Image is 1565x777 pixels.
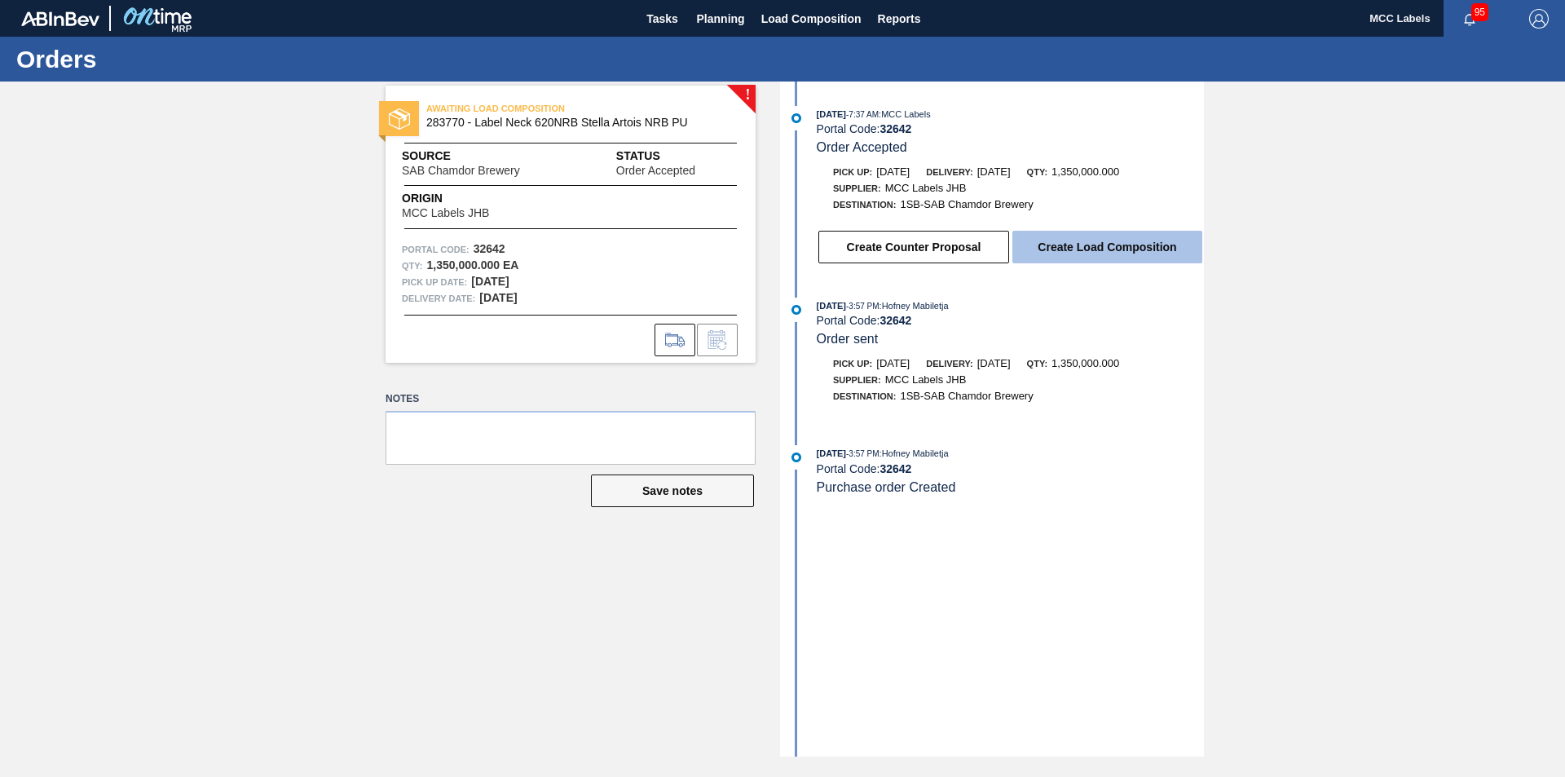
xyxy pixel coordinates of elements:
[879,462,911,475] strong: 32642
[879,314,911,327] strong: 32642
[926,359,972,369] span: Delivery:
[879,301,949,311] span: : Hofney Mabiletja
[846,449,879,458] span: - 3:57 PM
[833,183,881,193] span: Supplier:
[402,165,520,177] span: SAB Chamdor Brewery
[1444,7,1496,30] button: Notifications
[402,274,467,290] span: Pick up Date:
[818,231,1009,263] button: Create Counter Proposal
[817,140,907,154] span: Order Accepted
[817,314,1204,327] div: Portal Code:
[426,258,518,272] strong: 1,350,000.000 EA
[791,453,801,462] img: atual
[697,324,738,356] div: Inform order change
[645,9,681,29] span: Tasks
[879,122,911,135] strong: 32642
[1051,166,1119,178] span: 1,350,000.000
[697,9,745,29] span: Planning
[977,166,1011,178] span: [DATE]
[876,357,910,369] span: [DATE]
[885,373,967,386] span: MCC Labels JHB
[402,258,422,274] span: Qty :
[1471,3,1488,21] span: 95
[474,242,505,255] strong: 32642
[817,462,1204,475] div: Portal Code:
[817,448,846,458] span: [DATE]
[471,275,509,288] strong: [DATE]
[1051,357,1119,369] span: 1,350,000.000
[402,190,530,207] span: Origin
[402,148,569,165] span: Source
[817,109,846,119] span: [DATE]
[833,375,881,385] span: Supplier:
[1027,167,1047,177] span: Qty:
[21,11,99,26] img: TNhmsLtSVTkK8tSr43FrP2fwEKptu5GPRR3wAAAABJRU5ErkJggg==
[655,324,695,356] div: Go to Load Composition
[876,166,910,178] span: [DATE]
[885,182,967,194] span: MCC Labels JHB
[426,100,655,117] span: AWAITING LOAD COMPOSITION
[900,198,1033,210] span: 1SB-SAB Chamdor Brewery
[389,108,410,130] img: status
[817,301,846,311] span: [DATE]
[791,305,801,315] img: atual
[402,207,489,219] span: MCC Labels JHB
[833,200,896,210] span: Destination:
[479,291,517,304] strong: [DATE]
[591,475,754,507] button: Save notes
[817,122,1204,135] div: Portal Code:
[16,50,306,68] h1: Orders
[402,290,475,307] span: Delivery Date:
[833,391,896,401] span: Destination:
[1012,231,1202,263] button: Create Load Composition
[900,390,1033,402] span: 1SB-SAB Chamdor Brewery
[879,109,931,119] span: : MCC Labels
[878,9,921,29] span: Reports
[616,165,695,177] span: Order Accepted
[616,148,739,165] span: Status
[926,167,972,177] span: Delivery:
[817,480,956,494] span: Purchase order Created
[1529,9,1549,29] img: Logout
[977,357,1011,369] span: [DATE]
[833,167,872,177] span: Pick up:
[761,9,862,29] span: Load Composition
[879,448,949,458] span: : Hofney Mabiletja
[846,302,879,311] span: - 3:57 PM
[846,110,879,119] span: - 7:37 AM
[817,332,879,346] span: Order sent
[1027,359,1047,369] span: Qty:
[402,241,469,258] span: Portal Code:
[426,117,722,129] span: 283770 - Label Neck 620NRB Stella Artois NRB PU
[386,387,756,411] label: Notes
[791,113,801,123] img: atual
[833,359,872,369] span: Pick up:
